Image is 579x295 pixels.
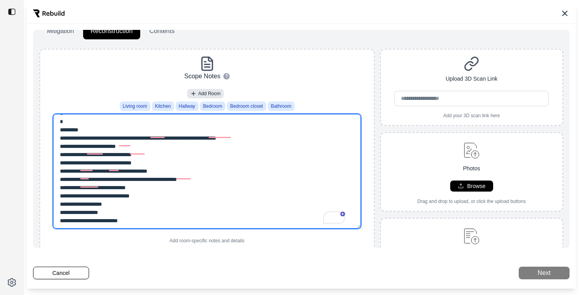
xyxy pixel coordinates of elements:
[227,101,266,111] button: Bedroom closet
[445,75,497,83] p: Upload 3D Scan Link
[198,90,221,97] span: Add Room
[33,9,65,17] img: Rebuild
[271,103,291,109] span: Bathroom
[230,103,263,109] span: Bedroom closet
[120,101,150,111] button: Living room
[184,72,221,81] p: Scope Notes
[176,101,199,111] button: Hallway
[53,114,361,229] textarea: To enrich screen reader interactions, please activate Accessibility in Grammarly extension settings
[200,101,226,111] button: Bedroom
[463,164,480,173] p: Photos
[203,103,223,109] span: Bedroom
[467,182,486,190] p: Browse
[450,181,493,192] button: Browse
[8,8,16,16] img: toggle sidebar
[152,101,174,111] button: Kitchen
[417,198,526,205] p: Drag and drop to upload, or click the upload buttons
[268,101,295,111] button: Bathroom
[155,103,171,109] span: Kitchen
[123,103,147,109] span: Living room
[187,89,224,98] button: Add Room
[179,103,195,109] span: Hallway
[142,23,182,39] button: Contents
[460,139,483,161] img: upload-image.svg
[39,23,82,39] button: Mitigation
[170,238,245,244] p: Add room-specific notes and details
[83,23,140,39] button: Reconstruction
[33,267,89,279] button: Cancel
[460,225,483,247] img: upload-document.svg
[443,112,500,119] p: Add your 3D scan link here
[225,73,228,79] span: ?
